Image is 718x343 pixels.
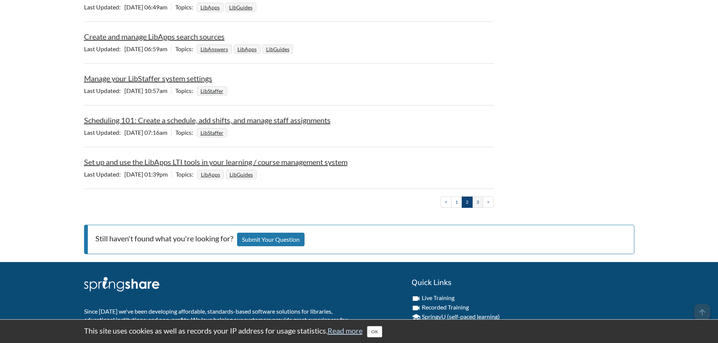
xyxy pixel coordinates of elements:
[84,87,124,94] span: Last Updated
[237,233,305,247] a: Submit Your Question
[175,87,197,94] span: Topics
[367,326,382,337] button: Close
[228,2,254,13] a: LibGuides
[84,129,124,136] span: Last Updated
[84,74,212,83] a: Manage your LibStaffer system settings
[422,303,469,311] a: Recorded Training
[84,225,634,255] p: Still haven't found what you're looking for?
[84,32,225,41] a: Create and manage LibApps search sources
[199,127,225,138] a: LibStaffer
[228,169,254,180] a: LibGuides
[197,129,229,136] ul: Topics
[84,307,354,332] p: Since [DATE] we've been developing affordable, standards-based software solutions for libraries, ...
[197,45,295,52] ul: Topics
[176,171,197,178] span: Topics
[412,294,421,303] i: videocam
[199,44,229,55] a: LibAnswers
[175,3,197,11] span: Topics
[197,171,259,178] ul: Topics
[422,294,455,301] a: Live Training
[451,197,462,207] a: 1
[236,44,258,55] a: LibApps
[412,313,421,322] i: school
[84,45,124,52] span: Last Updated
[694,305,710,314] a: arrow_upward
[84,171,124,178] span: Last Updated
[84,171,171,178] span: [DATE] 01:39pm
[412,277,634,288] h2: Quick Links
[422,313,500,320] a: SpringyU (self-paced learning)
[84,129,171,136] span: [DATE] 07:16am
[84,87,171,94] span: [DATE] 10:57am
[84,3,171,11] span: [DATE] 06:49am
[84,116,331,125] a: Scheduling 101: Create a schedule, add shifts, and manage staff assignments
[265,44,291,55] a: LibGuides
[197,87,229,94] ul: Topics
[694,304,710,320] span: arrow_upward
[84,45,171,52] span: [DATE] 06:59am
[84,277,159,291] img: Springshare
[472,197,483,207] a: 3
[200,169,221,180] a: LibApps
[441,197,494,207] ul: Pagination of search results
[197,3,258,11] ul: Topics
[441,197,452,207] a: <
[328,326,363,335] a: Read more
[199,85,225,96] a: LibStaffer
[462,197,473,207] a: 2
[84,3,124,11] span: Last Updated
[412,303,421,313] i: videocam
[199,2,221,13] a: LibApps
[483,197,494,207] a: >
[175,129,197,136] span: Topics
[77,325,642,337] div: This site uses cookies as well as records your IP address for usage statistics.
[84,157,348,166] a: Set up and use the LibApps LTI tools in your learning / course management system
[175,45,197,52] span: Topics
